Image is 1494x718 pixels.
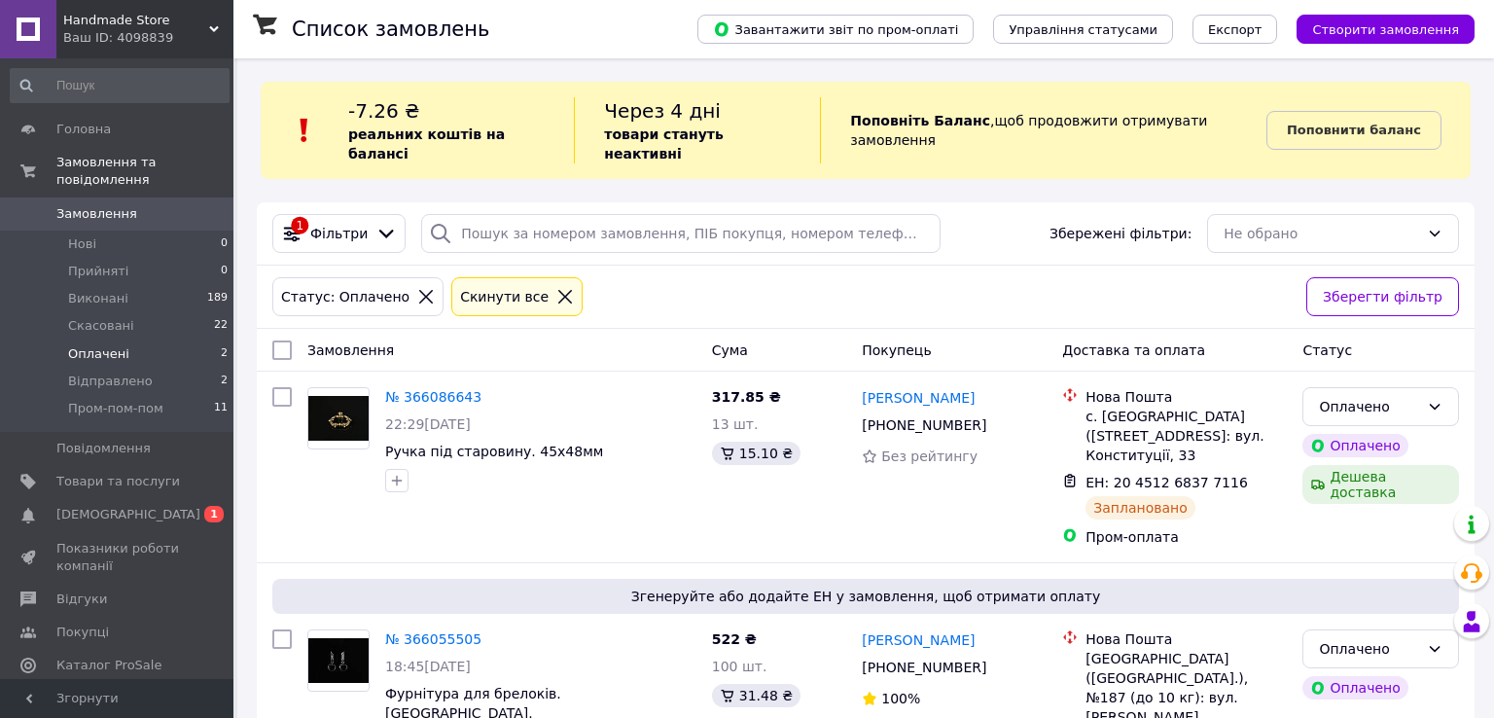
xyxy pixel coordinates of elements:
[881,691,920,706] span: 100%
[68,263,128,280] span: Прийняті
[1224,223,1419,244] div: Не обрано
[385,389,481,405] a: № 366086643
[1306,277,1459,316] button: Зберегти фільтр
[290,116,319,145] img: :exclamation:
[1319,638,1419,660] div: Оплачено
[221,373,228,390] span: 2
[214,400,228,417] span: 11
[56,657,161,674] span: Каталог ProSale
[858,654,990,681] div: [PHONE_NUMBER]
[68,345,129,363] span: Оплачені
[56,473,180,490] span: Товари та послуги
[56,440,151,457] span: Повідомлення
[385,631,481,647] a: № 366055505
[712,416,759,432] span: 13 шт.
[1208,22,1263,37] span: Експорт
[68,290,128,307] span: Виконані
[1302,465,1459,504] div: Дешева доставка
[456,286,552,307] div: Cкинути все
[858,412,990,439] div: [PHONE_NUMBER]
[712,684,800,707] div: 31.48 ₴
[56,205,137,223] span: Замовлення
[1277,20,1475,36] a: Створити замовлення
[348,99,420,123] span: -7.26 ₴
[712,631,757,647] span: 522 ₴
[1302,676,1407,700] div: Оплачено
[10,68,230,103] input: Пошук
[221,235,228,253] span: 0
[56,540,180,575] span: Показники роботи компанії
[993,15,1173,44] button: Управління статусами
[1266,111,1441,150] a: Поповнити баланс
[1085,527,1287,547] div: Пром-оплата
[1287,123,1421,137] b: Поповнити баланс
[713,20,958,38] span: Завантажити звіт по пром-оплаті
[1302,434,1407,457] div: Оплачено
[1192,15,1278,44] button: Експорт
[1319,396,1419,417] div: Оплачено
[712,659,767,674] span: 100 шт.
[277,286,413,307] div: Статус: Оплачено
[604,126,723,162] b: товари стануть неактивні
[1009,22,1157,37] span: Управління статусами
[307,342,394,358] span: Замовлення
[385,659,471,674] span: 18:45[DATE]
[207,290,228,307] span: 189
[221,345,228,363] span: 2
[308,396,369,442] img: Фото товару
[421,214,940,253] input: Пошук за номером замовлення, ПІБ покупця, номером телефону, Email, номером накладної
[63,12,209,29] span: Handmade Store
[1062,342,1205,358] span: Доставка та оплата
[56,624,109,641] span: Покупці
[68,235,96,253] span: Нові
[862,342,931,358] span: Покупець
[1312,22,1459,37] span: Створити замовлення
[56,121,111,138] span: Головна
[280,587,1451,606] span: Згенеруйте або додайте ЕН у замовлення, щоб отримати оплату
[1302,342,1352,358] span: Статус
[56,506,200,523] span: [DEMOGRAPHIC_DATA]
[214,317,228,335] span: 22
[1323,286,1442,307] span: Зберегти фільтр
[1297,15,1475,44] button: Створити замовлення
[604,99,721,123] span: Через 4 дні
[1085,496,1195,520] div: Заплановано
[385,444,603,459] a: Ручка під старовину. 45х48мм
[1085,387,1287,407] div: Нова Пошта
[862,388,975,408] a: [PERSON_NAME]
[712,389,781,405] span: 317.85 ₴
[56,154,233,189] span: Замовлення та повідомлення
[820,97,1266,163] div: , щоб продовжити отримувати замовлення
[204,506,224,522] span: 1
[308,638,369,683] img: Фото товару
[292,18,489,41] h1: Список замовлень
[56,591,107,608] span: Відгуки
[697,15,974,44] button: Завантажити звіт по пром-оплаті
[307,629,370,692] a: Фото товару
[348,126,505,162] b: реальних коштів на балансі
[1085,475,1248,490] span: ЕН: 20 4512 6837 7116
[310,224,368,243] span: Фільтри
[1085,629,1287,649] div: Нова Пошта
[307,387,370,449] a: Фото товару
[881,449,978,464] span: Без рейтингу
[712,442,800,465] div: 15.10 ₴
[68,317,134,335] span: Скасовані
[1049,224,1192,243] span: Збережені фільтри:
[850,113,990,128] b: Поповніть Баланс
[68,400,163,417] span: Пром-пом-пом
[1085,407,1287,465] div: с. [GEOGRAPHIC_DATA] ([STREET_ADDRESS]: вул. Конституції, 33
[221,263,228,280] span: 0
[63,29,233,47] div: Ваш ID: 4098839
[712,342,748,358] span: Cума
[862,630,975,650] a: [PERSON_NAME]
[68,373,153,390] span: Відправлено
[385,416,471,432] span: 22:29[DATE]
